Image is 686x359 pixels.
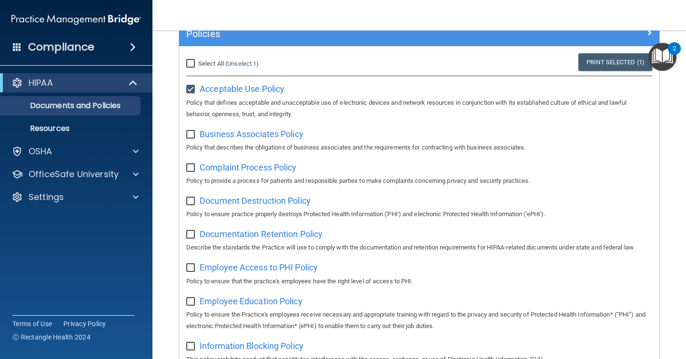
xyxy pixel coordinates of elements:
[186,97,652,120] p: Policy that defines acceptable and unacceptable use of electronic devices and network resources i...
[29,169,119,180] p: OfficeSafe University
[521,291,675,329] iframe: Drift Widget Chat Controller
[200,129,303,139] span: Business Associates Policy
[12,332,91,342] span: Ⓒ Rectangle Health 2024
[29,77,53,89] p: HIPAA
[186,142,652,153] p: Policy that describes the obligations of business associates and the requirements for contracting...
[11,146,139,157] a: OSHA
[200,296,303,306] span: Employee Education Policy
[11,191,139,203] a: Settings
[186,60,197,68] input: Select All (Unselect 1)
[200,84,284,94] span: Acceptable Use Policy
[225,60,259,67] a: (Unselect 1)
[673,49,676,61] div: 2
[6,101,136,110] p: Documents and Policies
[186,242,652,253] p: Describe the standards the Practice will use to comply with the documentation and retention requi...
[200,196,311,206] span: Document Destruction Policy
[200,229,323,239] span: Documentation Retention Policy
[11,10,141,29] img: PMB logo
[12,319,52,329] a: Terms of Use
[186,26,652,41] a: Policies
[198,60,224,67] span: Select All
[11,77,138,89] a: HIPAA
[6,124,136,133] p: Resources
[63,319,106,329] a: Privacy Policy
[186,29,532,39] h5: Policies
[186,276,652,287] p: Policy to ensure that the practice's employees have the right level of access to PHI.
[28,40,94,54] h4: Compliance
[11,169,139,180] a: OfficeSafe University
[648,43,676,71] button: Open Resource Center, 2 new notifications
[186,209,652,220] p: Policy to ensure practice properly destroys Protected Health Information ('PHI') and electronic P...
[200,341,303,351] span: Information Blocking Policy
[29,191,64,203] p: Settings
[200,262,318,272] span: Employee Access to PHI Policy
[29,146,52,157] p: OSHA
[186,175,652,187] p: Policy to provide a process for patients and responsible parties to make complaints concerning pr...
[578,53,652,71] a: Print Selected (1)
[186,309,652,332] p: Policy to ensure the Practice's employees receive necessary and appropriate training with regard ...
[200,162,296,172] span: Complaint Process Policy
